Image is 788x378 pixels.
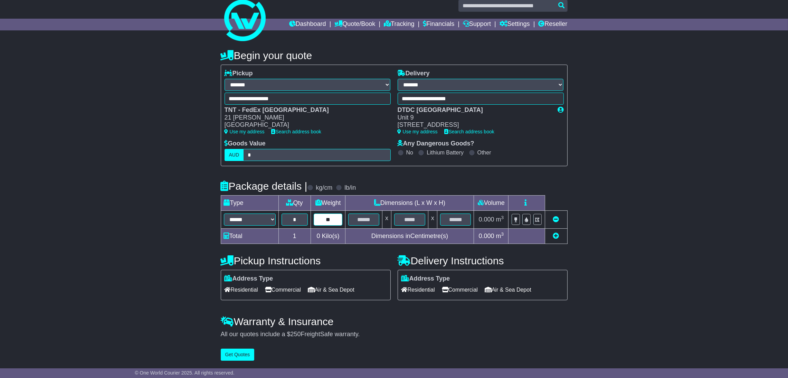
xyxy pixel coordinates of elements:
[401,275,450,283] label: Address Type
[553,216,559,223] a: Remove this item
[382,211,391,229] td: x
[221,255,391,266] h4: Pickup Instructions
[221,229,278,244] td: Total
[501,215,504,220] sup: 3
[225,275,273,283] label: Address Type
[474,196,509,211] td: Volume
[221,349,255,361] button: Get Quotes
[265,284,301,295] span: Commercial
[538,19,567,30] a: Reseller
[225,284,258,295] span: Residential
[291,331,301,338] span: 250
[272,129,321,134] a: Search address book
[501,231,504,237] sup: 3
[311,229,345,244] td: Kilo(s)
[345,229,474,244] td: Dimensions in Centimetre(s)
[225,149,244,161] label: AUD
[398,114,551,122] div: Unit 9
[316,184,332,192] label: kg/cm
[225,121,384,129] div: [GEOGRAPHIC_DATA]
[316,233,320,239] span: 0
[221,196,278,211] td: Type
[485,284,531,295] span: Air & Sea Depot
[221,316,568,327] h4: Warranty & Insurance
[344,184,356,192] label: lb/in
[423,19,454,30] a: Financials
[225,140,266,148] label: Goods Value
[398,121,551,129] div: [STREET_ADDRESS]
[135,370,235,376] span: © One World Courier 2025. All rights reserved.
[345,196,474,211] td: Dimensions (L x W x H)
[406,149,413,156] label: No
[442,284,478,295] span: Commercial
[398,129,438,134] a: Use my address
[225,114,384,122] div: 21 [PERSON_NAME]
[398,255,568,266] h4: Delivery Instructions
[496,233,504,239] span: m
[398,70,430,77] label: Delivery
[427,149,464,156] label: Lithium Battery
[398,140,474,148] label: Any Dangerous Goods?
[278,196,311,211] td: Qty
[496,216,504,223] span: m
[225,106,384,114] div: TNT - FedEx [GEOGRAPHIC_DATA]
[289,19,326,30] a: Dashboard
[221,180,307,192] h4: Package details |
[445,129,494,134] a: Search address book
[463,19,491,30] a: Support
[477,149,491,156] label: Other
[278,229,311,244] td: 1
[398,106,551,114] div: DTDC [GEOGRAPHIC_DATA]
[334,19,375,30] a: Quote/Book
[401,284,435,295] span: Residential
[479,233,494,239] span: 0.000
[221,331,568,338] div: All our quotes include a $ FreightSafe warranty.
[553,233,559,239] a: Add new item
[311,196,345,211] td: Weight
[225,129,265,134] a: Use my address
[428,211,437,229] td: x
[225,70,253,77] label: Pickup
[500,19,530,30] a: Settings
[479,216,494,223] span: 0.000
[384,19,414,30] a: Tracking
[221,50,568,61] h4: Begin your quote
[308,284,354,295] span: Air & Sea Depot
